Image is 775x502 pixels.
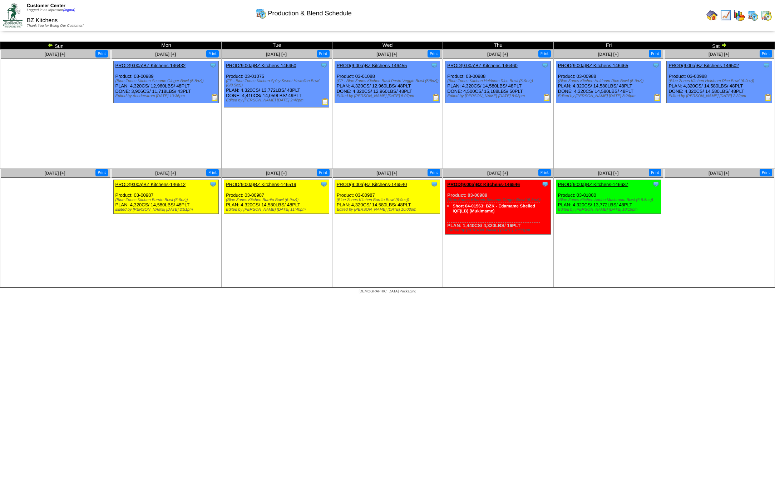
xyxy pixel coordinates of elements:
a: [DATE] [+] [709,52,729,57]
div: Product: 03-00987 PLAN: 4,320CS / 14,580LBS / 48PLT [335,180,440,214]
div: (Blue Zones Kitchen Sesame Ginger Bowl (6-8oz)) [115,79,218,83]
img: line_graph.gif [720,10,731,21]
div: (FP - Blue Zones Kitchen Spicy Sweet Hawaiian Bowl (6/8.5oz)) [226,79,329,87]
div: Edited by [PERSON_NAME] [DATE] 11:40pm [226,207,329,212]
a: [DATE] [+] [598,52,618,57]
img: ZoRoCo_Logo(Green%26Foil)%20jpg.webp [3,3,23,27]
div: Edited by Acederstrom [DATE] 10:36pm [115,94,218,98]
a: PROD(9:00a)BZ Kitchens-146455 [337,63,407,68]
div: Product: 03-00987 PLAN: 4,320CS / 14,580LBS / 48PLT [224,180,329,214]
img: Tooltip [652,181,660,188]
div: (Blue Zones Kitchen Heirloom Rice Bowl (6-9oz)) [668,79,771,83]
a: (logout) [63,8,75,12]
button: Print [317,50,330,57]
a: PROD(9:00a)BZ Kitchens-146465 [558,63,628,68]
div: Product: 03-01075 PLAN: 4,320CS / 13,772LBS / 48PLT DONE: 4,410CS / 14,059LBS / 49PLT [224,61,329,107]
a: [DATE] [+] [376,52,397,57]
span: Customer Center [27,3,65,8]
a: [DATE] [+] [45,171,65,176]
div: Product: 03-00989 PLAN: 4,320CS / 12,960LBS / 48PLT DONE: 3,906CS / 11,718LBS / 43PLT [113,61,218,103]
td: Fri [553,42,664,50]
div: (Blue Zones Kitchen Heirloom Rice Bowl (6-9oz)) [447,79,550,83]
div: Edited by [PERSON_NAME] [DATE] 10:19pm [558,207,661,212]
div: Product: 03-00988 PLAN: 4,320CS / 14,580LBS / 48PLT DONE: 4,500CS / 15,188LBS / 50PLT [445,61,551,103]
a: PROD(9:00a)BZ Kitchens-146540 [337,182,407,187]
img: Tooltip [431,62,438,69]
button: Print [428,169,440,176]
td: Sat [664,42,775,50]
td: Wed [332,42,443,50]
img: Tooltip [209,181,217,188]
button: Print [95,50,108,57]
td: Sun [0,42,111,50]
div: Product: 03-00988 PLAN: 4,320CS / 14,580LBS / 48PLT DONE: 4,320CS / 14,580LBS / 48PLT [667,61,772,103]
img: arrowleft.gif [48,42,53,48]
a: [DATE] [+] [487,171,508,176]
div: Edited by [PERSON_NAME] [DATE] 10:03pm [337,207,440,212]
div: Product: 03-00988 PLAN: 4,320CS / 14,580LBS / 48PLT DONE: 4,320CS / 14,580LBS / 48PLT [556,61,661,103]
button: Print [538,50,551,57]
span: BZ Kitchens [27,17,58,24]
img: Tooltip [763,62,770,69]
img: Tooltip [542,181,549,188]
button: Print [649,50,661,57]
img: calendarprod.gif [747,10,759,21]
div: Edited by [PERSON_NAME] [DATE] 2:51pm [115,207,218,212]
a: PROD(9:00a)BZ Kitchens-146450 [226,63,296,68]
a: [DATE] [+] [155,171,176,176]
div: Edited by [PERSON_NAME] [DATE] 5:07pm [337,94,440,98]
img: Production Report [543,94,551,101]
a: PROD(9:00a)BZ Kitchens-146512 [115,182,186,187]
div: Product: 03-01000 PLAN: 4,320CS / 13,772LBS / 48PLT [556,180,661,214]
span: Thank You for Being Our Customer! [27,24,84,28]
td: Thu [443,42,554,50]
img: Tooltip [431,181,438,188]
div: (Blue Zones Kitchen Sesame Ginger Bowl (6-8oz)) [447,198,550,202]
div: Product: 03-01088 PLAN: 4,320CS / 12,960LBS / 48PLT DONE: 4,320CS / 12,960LBS / 48PLT [335,61,440,103]
img: Production Report [765,94,772,101]
a: PROD(9:00a)BZ Kitchens-146546 [447,182,520,187]
img: Production Report [322,98,329,105]
div: Edited by [PERSON_NAME] [DATE] 8:26pm [558,94,661,98]
img: Tooltip [320,62,327,69]
div: (Blue Zones Kitchen Burrito Bowl (6-9oz)) [115,198,218,202]
button: Print [760,169,772,176]
a: PROD(9:00a)BZ Kitchens-146637 [558,182,628,187]
a: [DATE] [+] [45,52,65,57]
button: Print [95,169,108,176]
div: Edited by [PERSON_NAME] [DATE] 8:03pm [447,94,550,98]
td: Mon [111,42,222,50]
button: Print [649,169,661,176]
img: calendarprod.gif [255,7,267,19]
a: [DATE] [+] [266,171,287,176]
span: Logged in as Mpreston [27,8,75,12]
div: (FP - Blue Zones Kitchen Basil Pesto Veggie Bowl (6/8oz)) [337,79,440,83]
a: [DATE] [+] [266,52,287,57]
td: Tue [222,42,332,50]
div: (Blue Zones Kitchen Burrito Bowl (6-9oz)) [337,198,440,202]
div: Edited by [PERSON_NAME] [DATE] 10:11pm [447,228,550,232]
span: [DEMOGRAPHIC_DATA] Packaging [359,290,416,293]
div: Product: 03-00989 PLAN: 1,440CS / 4,320LBS / 16PLT [445,180,551,235]
div: (Blue Zones Kitchen Burrito Bowl (6-9oz)) [226,198,329,202]
a: [DATE] [+] [155,52,176,57]
button: Print [317,169,330,176]
button: Print [206,50,219,57]
button: Print [428,50,440,57]
img: Production Report [211,94,218,101]
img: arrowright.gif [721,42,727,48]
a: PROD(9:00a)BZ Kitchens-146502 [668,63,739,68]
a: Short 04-01563: BZK - Edamame Shelled IQF(LB) (Mukimame) [453,204,535,214]
a: [DATE] [+] [598,171,618,176]
a: [DATE] [+] [487,52,508,57]
div: (Blue Zones Kitchen Adobo Mushroom Bowl (6-8.5oz)) [558,198,661,202]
